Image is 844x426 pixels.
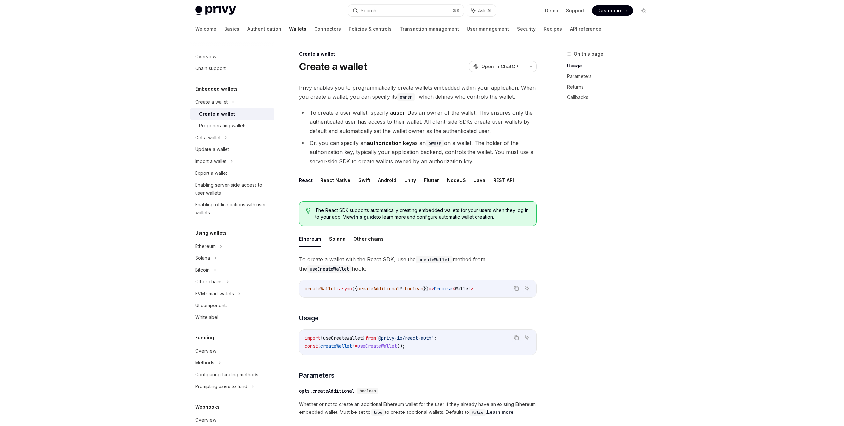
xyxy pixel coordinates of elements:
[400,286,405,292] span: ?:
[190,199,274,219] a: Enabling offline actions with user wallets
[469,61,526,72] button: Open in ChatGPT
[299,108,537,136] li: To create a user wallet, specify a as an owner of the wallet. This ensures only the authenticated...
[467,21,509,37] a: User management
[307,265,352,273] code: useCreateWallet
[195,242,216,250] div: Ethereum
[195,290,234,298] div: EVM smart wallets
[195,302,228,309] div: UI components
[195,146,229,153] div: Update a wallet
[523,333,531,342] button: Ask AI
[567,71,654,82] a: Parameters
[493,173,514,188] button: REST API
[299,61,367,72] h1: Create a wallet
[371,409,385,416] code: true
[523,284,531,293] button: Ask AI
[190,108,274,120] a: Create a wallet
[195,254,210,262] div: Solana
[638,5,649,16] button: Toggle dark mode
[367,140,412,146] strong: authorization key
[512,284,521,293] button: Copy the contents from the code block
[190,51,274,63] a: Overview
[349,21,392,37] a: Policies & controls
[314,21,341,37] a: Connectors
[190,63,274,74] a: Chain support
[481,63,522,70] span: Open in ChatGPT
[355,343,357,349] span: =
[199,122,247,130] div: Pregenerating wallets
[567,61,654,71] a: Usage
[592,5,633,16] a: Dashboard
[195,157,226,165] div: Import a wallet
[195,403,220,411] h5: Webhooks
[305,335,320,341] span: import
[512,333,521,342] button: Copy the contents from the code block
[195,169,227,177] div: Export a wallet
[299,138,537,166] li: Or, you can specify an as an on a wallet. The holder of the authorization key, typically your app...
[299,313,319,323] span: Usage
[299,400,537,416] span: Whether or not to create an additional Ethereum wallet for the user if they already have an exist...
[360,388,376,394] span: boolean
[195,416,216,424] div: Overview
[195,229,226,237] h5: Using wallets
[416,256,453,263] code: createWallet
[190,120,274,132] a: Pregenerating wallets
[487,409,514,415] a: Learn more
[467,5,496,16] button: Ask AI
[195,53,216,61] div: Overview
[195,201,270,217] div: Enabling offline actions with user wallets
[566,7,584,14] a: Support
[299,255,537,273] span: To create a wallet with the React SDK, use the method from the hook:
[195,85,238,93] h5: Embedded wallets
[299,388,354,394] div: opts.createAdditional
[434,335,437,341] span: ;
[190,300,274,311] a: UI components
[323,335,363,341] span: useCreateWallet
[190,167,274,179] a: Export a wallet
[195,181,270,197] div: Enabling server-side access to user wallets
[393,109,411,116] strong: user ID
[354,214,377,220] a: this guide
[195,383,247,390] div: Prompting users to fund
[453,8,460,13] span: ⌘ K
[190,311,274,323] a: Whitelabel
[195,278,223,286] div: Other chains
[474,173,485,188] button: Java
[195,21,216,37] a: Welcome
[195,334,214,342] h5: Funding
[447,173,466,188] button: NodeJS
[574,50,603,58] span: On this page
[190,179,274,199] a: Enabling server-side access to user wallets
[348,5,464,16] button: Search...⌘K
[299,371,334,380] span: Parameters
[320,173,350,188] button: React Native
[305,343,318,349] span: const
[352,286,357,292] span: ({
[247,21,281,37] a: Authentication
[405,286,423,292] span: boolean
[478,7,491,14] span: Ask AI
[299,51,537,57] div: Create a wallet
[190,369,274,381] a: Configuring funding methods
[224,21,239,37] a: Basics
[423,286,429,292] span: })
[452,286,455,292] span: <
[320,343,352,349] span: createWallet
[336,286,339,292] span: :
[397,93,415,101] code: owner
[195,98,228,106] div: Create a wallet
[195,347,216,355] div: Overview
[195,65,226,72] div: Chain support
[429,286,434,292] span: =>
[329,231,346,247] button: Solana
[376,335,434,341] span: '@privy-io/react-auth'
[299,231,321,247] button: Ethereum
[544,21,562,37] a: Recipes
[567,82,654,92] a: Returns
[363,335,365,341] span: }
[190,345,274,357] a: Overview
[455,286,471,292] span: Wallet
[289,21,306,37] a: Wallets
[365,335,376,341] span: from
[545,7,558,14] a: Demo
[426,140,444,147] code: owner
